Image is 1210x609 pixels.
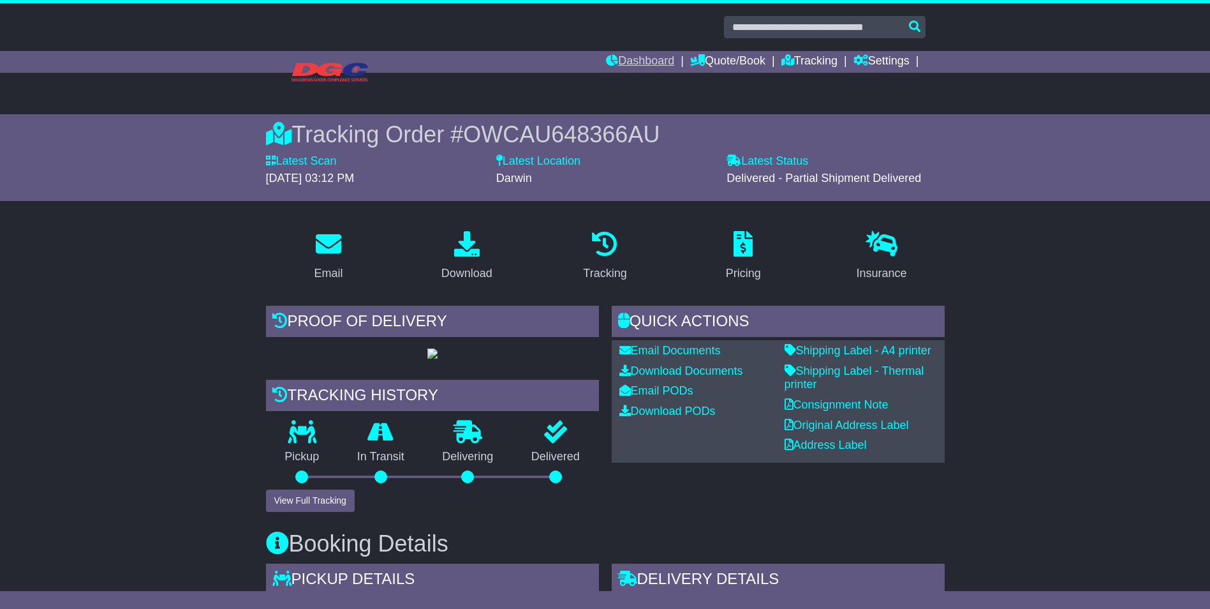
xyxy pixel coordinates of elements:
[266,450,339,464] p: Pickup
[306,227,351,287] a: Email
[433,227,501,287] a: Download
[266,154,337,169] label: Latest Scan
[266,306,599,340] div: Proof of Delivery
[338,450,424,464] p: In Transit
[857,265,907,282] div: Insurance
[785,439,867,451] a: Address Label
[785,365,924,391] a: Shipping Label - Thermal printer
[496,172,532,184] span: Darwin
[848,227,915,287] a: Insurance
[314,265,343,282] div: Email
[441,265,492,282] div: Download
[726,265,761,282] div: Pricing
[785,344,931,357] a: Shipping Label - A4 printer
[619,405,716,417] a: Download PODs
[619,384,693,397] a: Email PODs
[690,51,765,73] a: Quote/Book
[496,154,580,169] label: Latest Location
[781,51,837,73] a: Tracking
[718,227,769,287] a: Pricing
[266,121,945,148] div: Tracking Order #
[424,450,513,464] p: Delivering
[619,344,721,357] a: Email Documents
[785,419,909,432] a: Original Address Label
[619,365,743,377] a: Download Documents
[612,306,945,340] div: Quick Actions
[266,380,599,414] div: Tracking history
[427,349,438,359] img: GetPodImage
[853,51,910,73] a: Settings
[463,121,660,147] span: OWCAU648366AU
[583,265,626,282] div: Tracking
[266,531,945,557] h3: Booking Details
[727,154,808,169] label: Latest Status
[727,172,921,184] span: Delivered - Partial Shipment Delivered
[785,398,889,411] a: Consignment Note
[575,227,635,287] a: Tracking
[612,564,945,598] div: Delivery Details
[266,564,599,598] div: Pickup Details
[606,51,674,73] a: Dashboard
[266,172,355,184] span: [DATE] 03:12 PM
[266,490,355,512] button: View Full Tracking
[512,450,599,464] p: Delivered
